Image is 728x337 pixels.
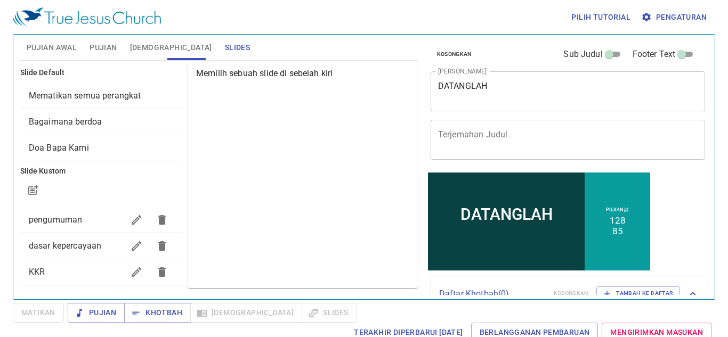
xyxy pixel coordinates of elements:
p: Memilih sebuah slide di sebelah kiri [196,67,414,80]
span: Pujian [76,306,116,319]
span: Pujian Awal [27,41,77,54]
button: Pilih tutorial [567,7,635,27]
span: dasar kepercayaan [29,241,102,251]
div: Doa Bapa Kami [20,135,183,161]
span: Slides [225,41,250,54]
span: Pujian [90,41,117,54]
span: [DEMOGRAPHIC_DATA] [130,41,212,54]
p: Daftar Khotbah ( 0 ) [439,287,545,300]
div: Daftar Khotbah(0)KosongkanTambah ke Daftar [431,276,708,311]
h6: Slide Kustom [20,166,183,177]
span: KKR [29,267,45,277]
button: Tambah ke Daftar [596,286,680,300]
div: Bagaimana berdoa [20,109,183,135]
span: Kosongkan [437,50,472,59]
div: dasar kepercayaan [20,233,183,259]
div: KKR [20,259,183,285]
textarea: DATANGLAH [438,81,698,101]
span: [object Object] [29,143,89,153]
span: Pilih tutorial [571,11,630,24]
span: pengumuman [29,215,83,225]
span: [object Object] [29,91,141,101]
iframe: from-child [426,171,652,272]
span: Sub Judul [563,48,602,61]
div: Mematikan semua perangkat [20,83,183,109]
h6: Slide Default [20,67,183,79]
button: Pengaturan [639,7,711,27]
span: Khotbah [133,306,182,319]
span: Pengaturan [643,11,707,24]
div: MENYALA API [DEMOGRAPHIC_DATA] [20,285,183,324]
div: pengumuman [20,207,183,233]
span: Tambah ke Daftar [603,289,673,298]
button: Kosongkan [431,48,478,61]
span: [object Object] [29,117,102,127]
button: Khotbah [124,303,191,323]
button: Pujian [68,303,125,323]
img: True Jesus Church [13,7,161,27]
span: Footer Text [633,48,676,61]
